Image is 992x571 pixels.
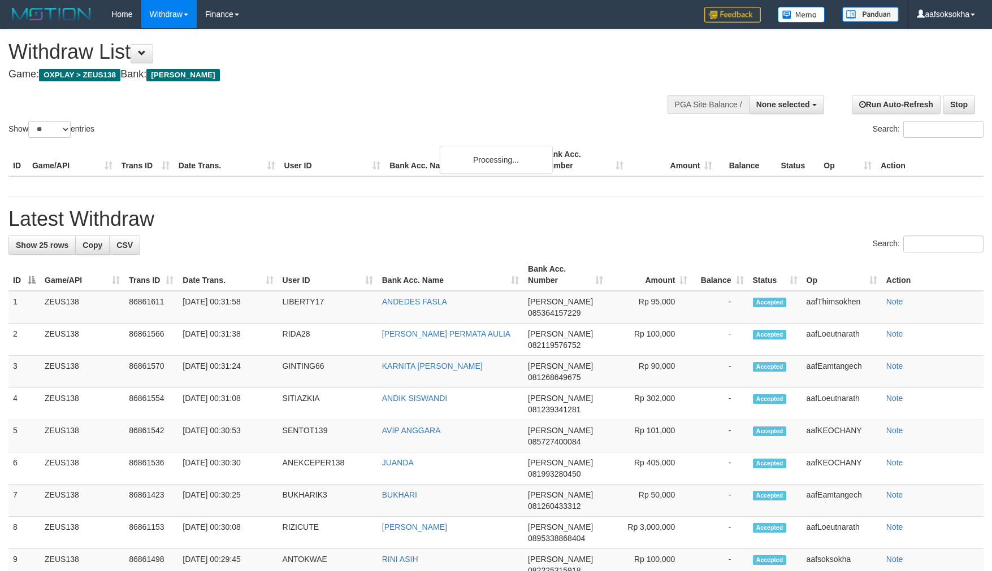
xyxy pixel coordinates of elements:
[124,356,178,388] td: 86861570
[178,356,278,388] td: [DATE] 00:31:24
[8,485,40,517] td: 7
[8,259,40,291] th: ID: activate to sort column descending
[124,259,178,291] th: Trans ID: activate to sort column ascending
[523,259,608,291] th: Bank Acc. Number: activate to sort column ascending
[124,388,178,420] td: 86861554
[528,373,581,382] span: Copy 081268649675 to clipboard
[124,485,178,517] td: 86861423
[75,236,110,255] a: Copy
[753,298,787,307] span: Accepted
[40,291,124,324] td: ZEUS138
[382,297,447,306] a: ANDEDES FASLA
[382,394,447,403] a: ANDIK SISWANDI
[802,259,882,291] th: Op: activate to sort column ascending
[39,69,120,81] span: OXPLAY > ZEUS138
[753,394,787,404] span: Accepted
[178,388,278,420] td: [DATE] 00:31:08
[692,452,748,485] td: -
[178,420,278,452] td: [DATE] 00:30:53
[109,236,140,255] a: CSV
[278,291,378,324] td: LIBERTY17
[608,517,692,549] td: Rp 3,000,000
[8,356,40,388] td: 3
[146,69,219,81] span: [PERSON_NAME]
[753,330,787,339] span: Accepted
[753,555,787,565] span: Accepted
[528,490,593,499] span: [PERSON_NAME]
[40,517,124,549] td: ZEUS138
[886,522,903,531] a: Note
[608,420,692,452] td: Rp 101,000
[124,420,178,452] td: 86861542
[278,485,378,517] td: BUKHARIK3
[28,144,117,176] th: Game/API
[28,121,71,138] select: Showentries
[278,259,378,291] th: User ID: activate to sort column ascending
[8,420,40,452] td: 5
[124,517,178,549] td: 86861153
[382,490,417,499] a: BUKHARI
[528,469,581,478] span: Copy 081993280450 to clipboard
[528,437,581,446] span: Copy 085727400084 to clipboard
[178,259,278,291] th: Date Trans.: activate to sort column ascending
[692,291,748,324] td: -
[852,95,941,114] a: Run Auto-Refresh
[842,7,899,22] img: panduan.png
[886,458,903,467] a: Note
[8,144,28,176] th: ID
[382,329,510,338] a: [PERSON_NAME] PERMATA AULIA
[8,69,650,80] h4: Game: Bank:
[886,297,903,306] a: Note
[528,458,593,467] span: [PERSON_NAME]
[178,517,278,549] td: [DATE] 00:30:08
[903,236,984,252] input: Search:
[278,356,378,388] td: GINTING66
[749,95,824,114] button: None selected
[692,485,748,517] td: -
[8,388,40,420] td: 4
[278,388,378,420] td: SITIAZKIA
[943,95,975,114] a: Stop
[704,7,761,23] img: Feedback.jpg
[8,6,94,23] img: MOTION_logo.png
[8,208,984,230] h1: Latest Withdraw
[802,324,882,356] td: aafLoeutnarath
[117,144,174,176] th: Trans ID
[528,405,581,414] span: Copy 081239341281 to clipboard
[528,555,593,564] span: [PERSON_NAME]
[116,241,133,250] span: CSV
[8,291,40,324] td: 1
[608,259,692,291] th: Amount: activate to sort column ascending
[903,121,984,138] input: Search:
[819,144,876,176] th: Op
[178,291,278,324] td: [DATE] 00:31:58
[802,356,882,388] td: aafEamtangech
[40,420,124,452] td: ZEUS138
[886,490,903,499] a: Note
[608,291,692,324] td: Rp 95,000
[178,485,278,517] td: [DATE] 00:30:25
[8,324,40,356] td: 2
[608,324,692,356] td: Rp 100,000
[802,420,882,452] td: aafKEOCHANY
[8,236,76,255] a: Show 25 rows
[692,259,748,291] th: Balance: activate to sort column ascending
[608,485,692,517] td: Rp 50,000
[717,144,776,176] th: Balance
[692,388,748,420] td: -
[608,452,692,485] td: Rp 405,000
[385,144,539,176] th: Bank Acc. Name
[886,394,903,403] a: Note
[756,100,810,109] span: None selected
[802,388,882,420] td: aafLoeutnarath
[748,259,802,291] th: Status: activate to sort column ascending
[753,362,787,372] span: Accepted
[528,394,593,403] span: [PERSON_NAME]
[528,534,585,543] span: Copy 0895338868404 to clipboard
[668,95,749,114] div: PGA Site Balance /
[608,356,692,388] td: Rp 90,000
[778,7,825,23] img: Button%20Memo.svg
[802,517,882,549] td: aafLoeutnarath
[528,297,593,306] span: [PERSON_NAME]
[608,388,692,420] td: Rp 302,000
